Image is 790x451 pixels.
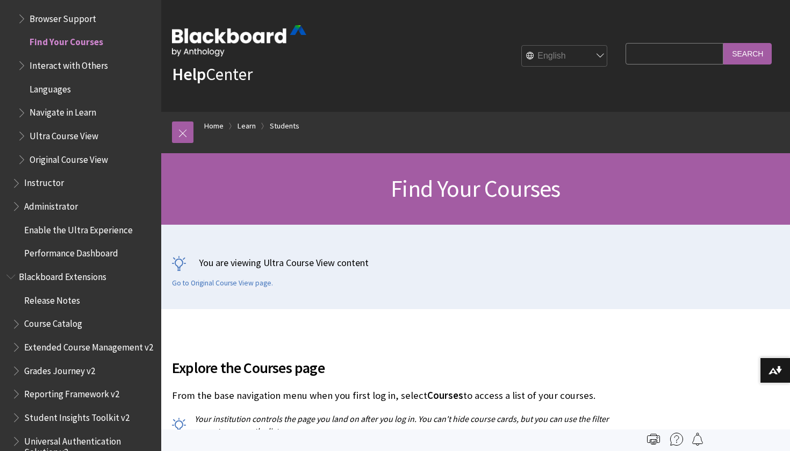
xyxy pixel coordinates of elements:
[30,104,96,118] span: Navigate in Learn
[427,389,463,402] span: Courses
[24,291,80,306] span: Release Notes
[172,63,206,85] strong: Help
[391,174,560,203] span: Find Your Courses
[172,63,253,85] a: HelpCenter
[270,119,299,133] a: Students
[30,151,108,165] span: Original Course View
[691,433,704,446] img: Follow this page
[238,119,256,133] a: Learn
[172,256,779,269] p: You are viewing Ultra Course View content
[19,268,106,282] span: Blackboard Extensions
[24,315,82,330] span: Course Catalog
[723,43,772,64] input: Search
[647,433,660,446] img: Print
[24,174,64,189] span: Instructor
[522,46,608,67] select: Site Language Selector
[172,25,306,56] img: Blackboard by Anthology
[30,56,108,71] span: Interact with Others
[172,356,620,379] span: Explore the Courses page
[204,119,224,133] a: Home
[24,338,153,353] span: Extended Course Management v2
[24,385,119,399] span: Reporting Framework v2
[24,197,78,212] span: Administrator
[172,278,273,288] a: Go to Original Course View page.
[30,80,71,95] span: Languages
[24,245,118,259] span: Performance Dashboard
[24,409,130,423] span: Student Insights Toolkit v2
[172,413,620,437] p: Your institution controls the page you land on after you log in. You can't hide course cards, but...
[670,433,683,446] img: More help
[30,10,96,24] span: Browser Support
[30,33,103,48] span: Find Your Courses
[30,127,98,141] span: Ultra Course View
[24,221,133,235] span: Enable the Ultra Experience
[172,389,620,403] p: From the base navigation menu when you first log in, select to access a list of your courses.
[24,362,95,376] span: Grades Journey v2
